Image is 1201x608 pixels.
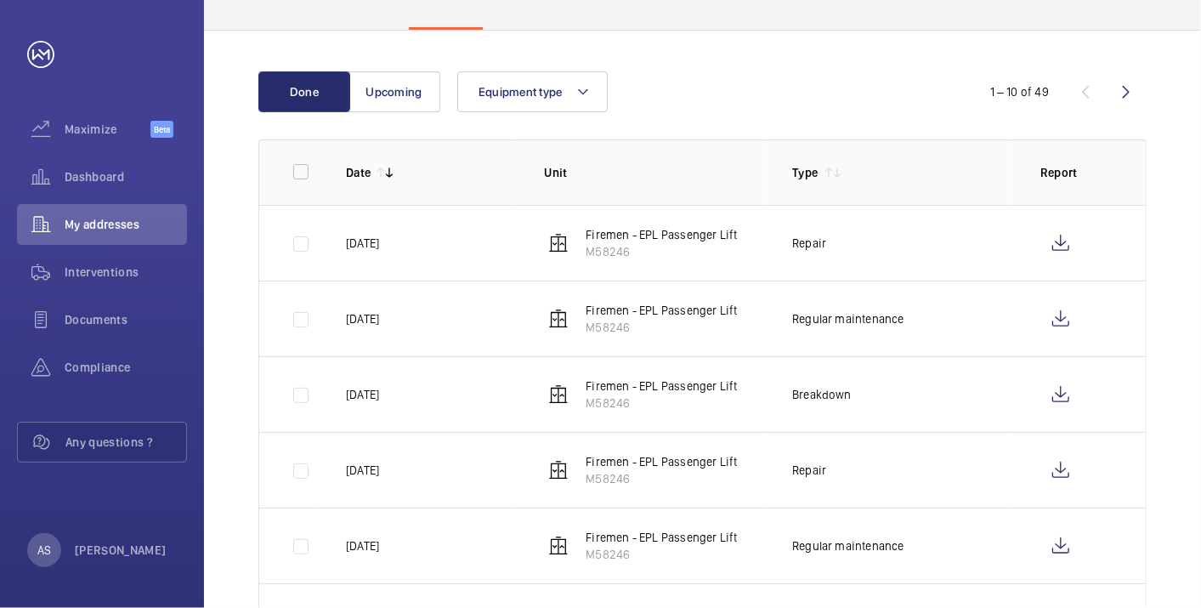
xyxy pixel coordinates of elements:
[65,311,187,328] span: Documents
[586,378,737,395] p: Firemen - EPL Passenger Lift
[792,386,852,403] p: Breakdown
[548,536,569,556] img: elevator.svg
[990,83,1049,100] div: 1 – 10 of 49
[586,319,737,336] p: M58246
[548,309,569,329] img: elevator.svg
[37,542,51,559] p: AS
[346,310,379,327] p: [DATE]
[1040,164,1112,181] p: Report
[586,453,737,470] p: Firemen - EPL Passenger Lift
[548,233,569,253] img: elevator.svg
[65,434,186,451] span: Any questions ?
[346,235,379,252] p: [DATE]
[544,164,765,181] p: Unit
[586,226,737,243] p: Firemen - EPL Passenger Lift
[792,235,826,252] p: Repair
[586,470,737,487] p: M58246
[150,121,173,138] span: Beta
[258,71,350,112] button: Done
[457,71,608,112] button: Equipment type
[586,395,737,412] p: M58246
[548,384,569,405] img: elevator.svg
[586,302,737,319] p: Firemen - EPL Passenger Lift
[586,529,737,546] p: Firemen - EPL Passenger Lift
[65,264,187,281] span: Interventions
[346,462,379,479] p: [DATE]
[586,243,737,260] p: M58246
[346,386,379,403] p: [DATE]
[479,85,563,99] span: Equipment type
[75,542,167,559] p: [PERSON_NAME]
[792,164,818,181] p: Type
[548,460,569,480] img: elevator.svg
[65,168,187,185] span: Dashboard
[586,546,737,563] p: M58246
[792,310,904,327] p: Regular maintenance
[65,121,150,138] span: Maximize
[346,537,379,554] p: [DATE]
[792,537,904,554] p: Regular maintenance
[65,359,187,376] span: Compliance
[348,71,440,112] button: Upcoming
[65,216,187,233] span: My addresses
[346,164,371,181] p: Date
[792,462,826,479] p: Repair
